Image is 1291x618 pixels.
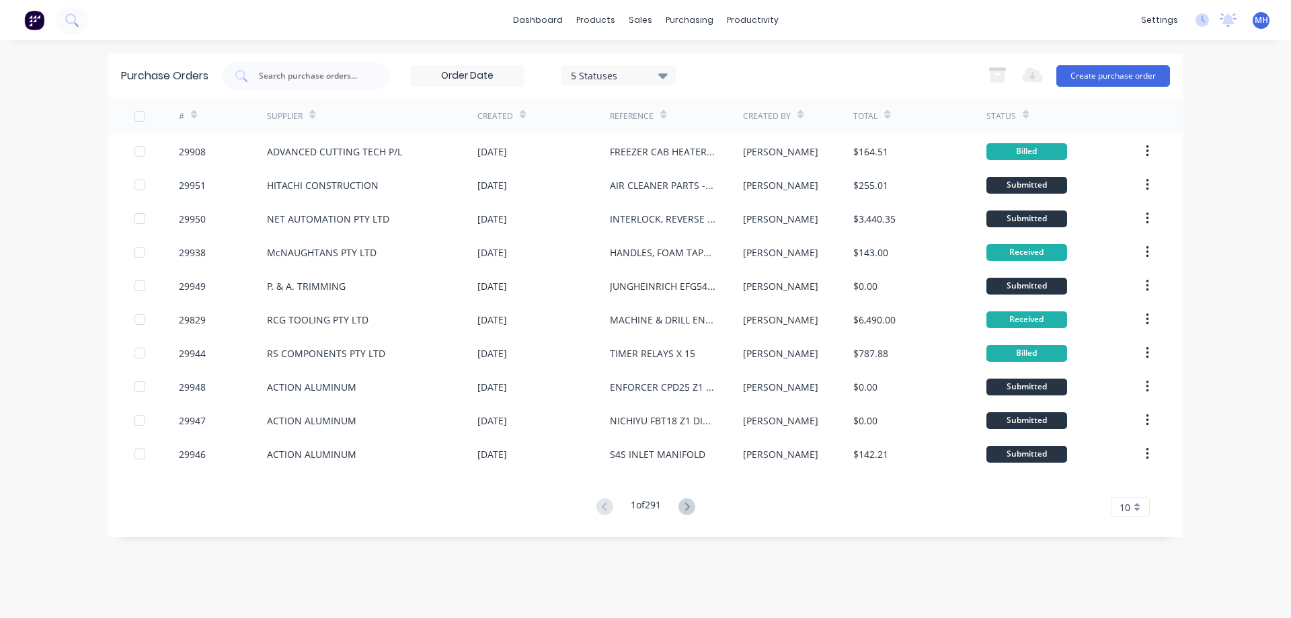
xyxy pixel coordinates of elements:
div: 29829 [179,313,206,327]
div: $6,490.00 [853,313,896,327]
div: [PERSON_NAME] [743,279,818,293]
div: NET AUTOMATION PTY LTD [267,212,389,226]
div: P. & A. TRIMMING [267,279,346,293]
div: [DATE] [477,212,507,226]
div: JUNGHEINRICH EFG545K ANTISTATIC CURTAINS X 1 [610,279,715,293]
div: Status [986,110,1016,122]
div: [PERSON_NAME] [743,313,818,327]
div: ACTION ALUMINUM [267,380,356,394]
div: Billed [986,143,1067,160]
div: Received [986,244,1067,261]
div: 29951 [179,178,206,192]
div: productivity [720,10,785,30]
button: Create purchase order [1056,65,1170,87]
span: 10 [1120,500,1130,514]
div: purchasing [659,10,720,30]
div: ACTION ALUMINUM [267,414,356,428]
div: [PERSON_NAME] [743,145,818,159]
div: [DATE] [477,414,507,428]
div: [PERSON_NAME] [743,245,818,260]
div: [DATE] [477,447,507,461]
input: Order Date [411,66,524,86]
div: Billed [986,345,1067,362]
div: $0.00 [853,380,877,394]
div: 5 Statuses [571,68,667,82]
div: ENFORCER CPD25 Z1 DISPLAY BOX & FOB BOX [610,380,715,394]
div: 29950 [179,212,206,226]
div: [PERSON_NAME] [743,212,818,226]
div: McNAUGHTANS PTY LTD [267,245,377,260]
div: products [570,10,622,30]
div: $164.51 [853,145,888,159]
div: S4S INLET MANIFOLD [610,447,705,461]
div: [DATE] [477,178,507,192]
div: Submitted [986,210,1067,227]
div: 29938 [179,245,206,260]
div: Submitted [986,278,1067,295]
div: Submitted [986,379,1067,395]
div: [DATE] [477,279,507,293]
div: Created By [743,110,791,122]
div: $787.88 [853,346,888,360]
div: 29947 [179,414,206,428]
div: [PERSON_NAME] [743,346,818,360]
div: $3,440.35 [853,212,896,226]
div: [DATE] [477,346,507,360]
div: RS COMPONENTS PTY LTD [267,346,385,360]
div: 29946 [179,447,206,461]
div: AIR CLEANER PARTS - CAT DP25 [610,178,715,192]
div: [PERSON_NAME] [743,178,818,192]
div: [PERSON_NAME] [743,414,818,428]
div: $143.00 [853,245,888,260]
div: TIMER RELAYS X 15 [610,346,695,360]
div: HITACHI CONSTRUCTION [267,178,379,192]
div: 29908 [179,145,206,159]
span: MH [1255,14,1268,26]
img: Factory [24,10,44,30]
div: 1 of 291 [631,498,661,517]
div: 29949 [179,279,206,293]
div: MACHINE & DRILL ENTRIES BE11587.00 DIESEL BOX X 5 [610,313,715,327]
div: [DATE] [477,380,507,394]
div: $0.00 [853,279,877,293]
div: [PERSON_NAME] [743,380,818,394]
div: Created [477,110,513,122]
div: ADVANCED CUTTING TECH P/L [267,145,402,159]
div: 29948 [179,380,206,394]
div: $142.21 [853,447,888,461]
div: [PERSON_NAME] [743,447,818,461]
div: Submitted [986,446,1067,463]
div: Purchase Orders [121,68,208,84]
div: 29944 [179,346,206,360]
div: [DATE] [477,145,507,159]
div: Submitted [986,177,1067,194]
div: sales [622,10,659,30]
div: FREEZER CAB HEATER BOX [610,145,715,159]
div: Reference [610,110,654,122]
div: settings [1134,10,1185,30]
div: Submitted [986,412,1067,429]
div: RCG TOOLING PTY LTD [267,313,368,327]
div: Supplier [267,110,303,122]
div: [DATE] [477,245,507,260]
a: dashboard [506,10,570,30]
div: $255.01 [853,178,888,192]
div: Total [853,110,877,122]
div: $0.00 [853,414,877,428]
div: Received [986,311,1067,328]
div: INTERLOCK, REVERSE BEEP & HORN BUTTON - CAT DP25 [610,212,715,226]
div: ACTION ALUMINUM [267,447,356,461]
div: # [179,110,184,122]
div: NICHIYU FBT18 Z1 DISPLAY BOX [610,414,715,428]
input: Search purchase orders... [258,69,369,83]
div: [DATE] [477,313,507,327]
div: HANDLES, FOAM TAPE & STRUTS [610,245,715,260]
